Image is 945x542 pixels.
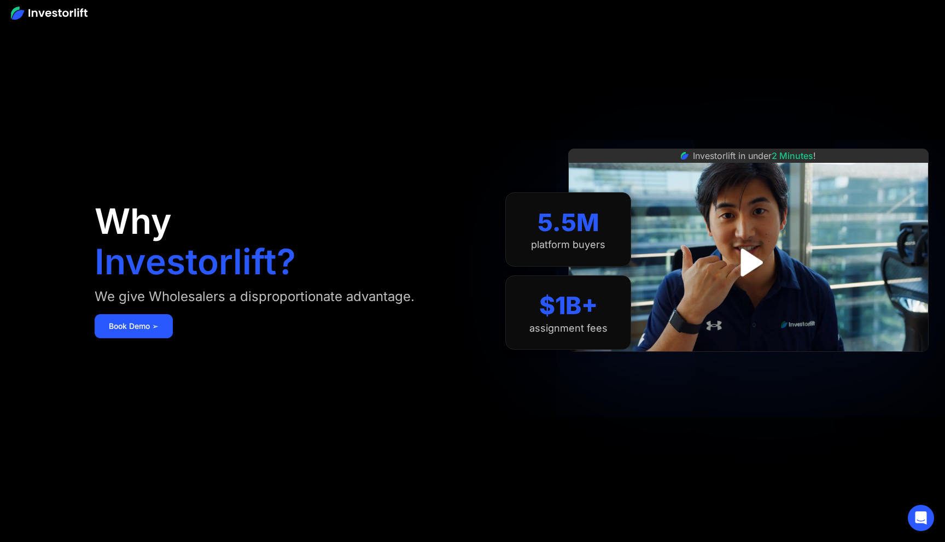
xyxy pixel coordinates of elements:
div: 5.5M [538,208,599,237]
div: Investorlift in under ! [693,149,816,162]
div: platform buyers [531,239,605,251]
h1: Why [95,204,172,239]
div: Open Intercom Messenger [908,505,934,531]
h1: Investorlift? [95,244,296,279]
div: We give Wholesalers a disproportionate advantage. [95,288,415,305]
div: assignment fees [529,322,608,334]
a: Book Demo ➢ [95,314,173,338]
a: open lightbox [724,238,773,287]
iframe: Customer reviews powered by Trustpilot [667,357,831,370]
div: $1B+ [539,291,598,320]
span: 2 Minutes [772,150,813,161]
